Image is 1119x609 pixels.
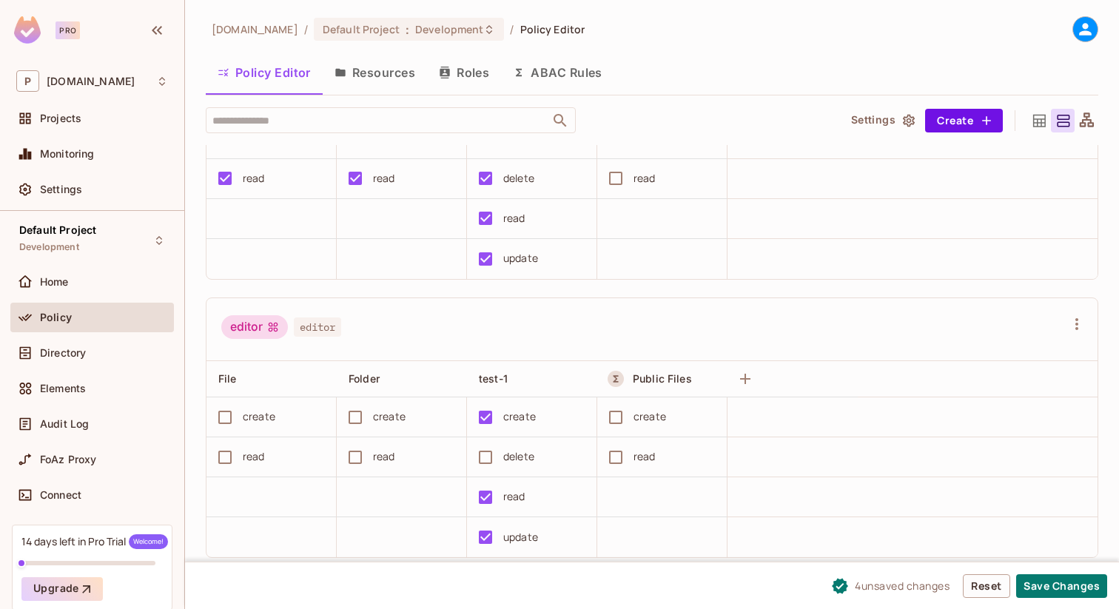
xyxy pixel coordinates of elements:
span: Folder [349,372,380,385]
div: read [373,170,395,186]
span: Public Files [633,372,692,385]
div: create [243,408,275,425]
button: Reset [963,574,1010,598]
div: read [243,170,265,186]
span: Policy [40,312,72,323]
li: / [304,22,308,36]
div: update [503,250,538,266]
span: Welcome! [129,534,168,549]
button: Resources [323,54,427,91]
div: Pro [56,21,80,39]
div: create [373,408,406,425]
div: delete [503,448,534,465]
span: Directory [40,347,86,359]
div: 14 days left in Pro Trial [21,534,168,549]
span: Default Project [323,22,400,36]
div: read [503,488,525,505]
button: Roles [427,54,501,91]
button: A Resource Set is a dynamically conditioned resource, defined by real-time criteria. [608,371,624,387]
span: Connect [40,489,81,501]
span: Development [415,22,483,36]
div: delete [503,170,534,186]
span: Home [40,276,69,288]
div: editor [221,315,288,339]
div: create [503,408,536,425]
span: Default Project [19,224,96,236]
span: File [218,372,237,385]
span: editor [294,317,341,337]
div: read [503,210,525,226]
span: P [16,70,39,92]
span: Audit Log [40,418,89,430]
span: Monitoring [40,148,95,160]
img: SReyMgAAAABJRU5ErkJggg== [14,16,41,44]
button: ABAC Rules [501,54,614,91]
button: Settings [845,109,919,132]
span: : [405,24,410,36]
span: 4 unsaved change s [855,578,950,593]
button: Upgrade [21,577,103,601]
span: the active workspace [212,22,298,36]
div: read [634,170,656,186]
span: Policy Editor [520,22,585,36]
span: Workspace: permit.io [47,75,135,87]
button: Policy Editor [206,54,323,91]
span: test-1 [479,372,508,385]
div: read [243,448,265,465]
div: create [634,408,666,425]
span: Development [19,241,79,253]
button: Open [550,110,571,131]
li: / [510,22,514,36]
button: Create [925,109,1003,132]
div: read [634,448,656,465]
span: Settings [40,184,82,195]
span: FoAz Proxy [40,454,97,465]
span: Projects [40,112,81,124]
div: update [503,529,538,545]
button: Save Changes [1016,574,1107,598]
div: read [373,448,395,465]
span: Elements [40,383,86,394]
